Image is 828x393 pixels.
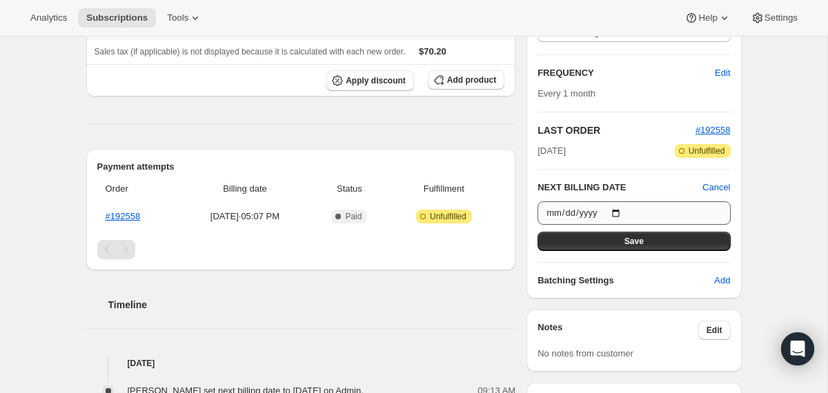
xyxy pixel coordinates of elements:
[538,123,696,137] h2: LAST ORDER
[391,182,496,196] span: Fulfillment
[428,70,504,90] button: Add product
[696,123,731,137] button: #192558
[538,144,566,158] span: [DATE]
[22,8,75,28] button: Analytics
[676,8,739,28] button: Help
[345,211,362,222] span: Paid
[78,8,156,28] button: Subscriptions
[97,174,179,204] th: Order
[698,12,717,23] span: Help
[86,356,516,370] h4: [DATE]
[781,332,814,365] div: Open Intercom Messenger
[706,270,738,292] button: Add
[97,240,505,259] nav: Pagination
[538,274,714,288] h6: Batching Settings
[86,12,148,23] span: Subscriptions
[538,232,730,251] button: Save
[702,181,730,194] button: Cancel
[742,8,806,28] button: Settings
[182,182,307,196] span: Billing date
[696,125,731,135] a: #192558
[419,46,446,57] span: $70.20
[447,74,496,85] span: Add product
[430,211,466,222] span: Unfulfilled
[689,145,725,157] span: Unfulfilled
[698,321,731,340] button: Edit
[30,12,67,23] span: Analytics
[538,66,715,80] h2: FREQUENCY
[714,274,730,288] span: Add
[715,66,730,80] span: Edit
[97,160,505,174] h2: Payment attempts
[707,62,738,84] button: Edit
[108,298,516,312] h2: Timeline
[326,70,414,91] button: Apply discount
[624,236,644,247] span: Save
[182,210,307,223] span: [DATE] · 05:07 PM
[106,211,141,221] a: #192558
[538,181,702,194] h2: NEXT BILLING DATE
[707,325,722,336] span: Edit
[765,12,798,23] span: Settings
[315,182,383,196] span: Status
[538,88,595,99] span: Every 1 month
[159,8,210,28] button: Tools
[346,75,406,86] span: Apply discount
[95,47,406,57] span: Sales tax (if applicable) is not displayed because it is calculated with each new order.
[538,348,633,359] span: No notes from customer
[538,321,698,340] h3: Notes
[167,12,188,23] span: Tools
